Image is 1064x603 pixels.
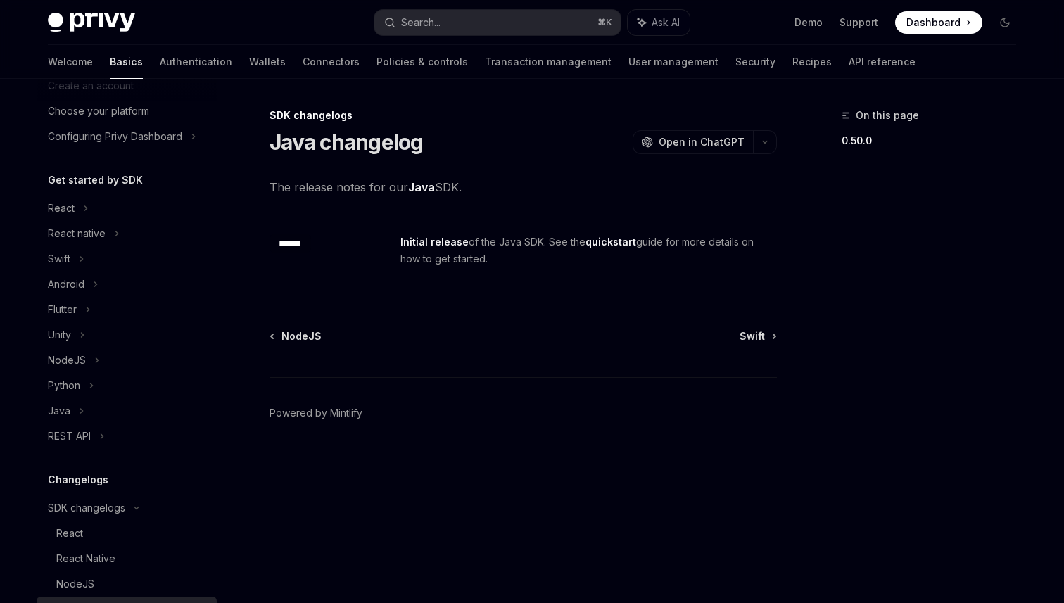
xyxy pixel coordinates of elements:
[37,521,217,546] a: React
[48,276,84,293] div: Android
[48,471,108,488] h5: Changelogs
[37,546,217,571] a: React Native
[270,177,777,197] span: The release notes for our SDK.
[37,99,217,124] a: Choose your platform
[794,15,823,30] a: Demo
[271,329,322,343] a: NodeJS
[110,45,143,79] a: Basics
[401,14,441,31] div: Search...
[895,11,982,34] a: Dashboard
[48,172,143,189] h5: Get started by SDK
[597,17,612,28] span: ⌘ K
[485,45,612,79] a: Transaction management
[48,402,70,419] div: Java
[400,236,469,248] strong: Initial release
[56,550,115,567] div: React Native
[48,377,80,394] div: Python
[633,130,753,154] button: Open in ChatGPT
[270,406,362,420] a: Powered by Mintlify
[48,128,182,145] div: Configuring Privy Dashboard
[37,571,217,597] a: NodeJS
[48,326,71,343] div: Unity
[906,15,961,30] span: Dashboard
[48,352,86,369] div: NodeJS
[48,250,70,267] div: Swift
[281,329,322,343] span: NodeJS
[303,45,360,79] a: Connectors
[994,11,1016,34] button: Toggle dark mode
[48,13,135,32] img: dark logo
[48,225,106,242] div: React native
[585,236,636,248] a: quickstart
[408,180,435,195] a: Java
[376,45,468,79] a: Policies & controls
[160,45,232,79] a: Authentication
[735,45,775,79] a: Security
[740,329,775,343] a: Swift
[48,103,149,120] div: Choose your platform
[740,329,765,343] span: Swift
[56,525,83,542] div: React
[792,45,832,79] a: Recipes
[842,129,1027,152] a: 0.50.0
[249,45,286,79] a: Wallets
[56,576,94,592] div: NodeJS
[270,108,777,122] div: SDK changelogs
[374,10,621,35] button: Search...⌘K
[48,200,75,217] div: React
[48,45,93,79] a: Welcome
[652,15,680,30] span: Ask AI
[400,234,775,267] span: of the Java SDK. See the guide for more details on how to get started.
[659,135,745,149] span: Open in ChatGPT
[849,45,916,79] a: API reference
[48,500,125,516] div: SDK changelogs
[48,301,77,318] div: Flutter
[270,129,424,155] h1: Java changelog
[48,428,91,445] div: REST API
[856,107,919,124] span: On this page
[628,10,690,35] button: Ask AI
[628,45,718,79] a: User management
[840,15,878,30] a: Support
